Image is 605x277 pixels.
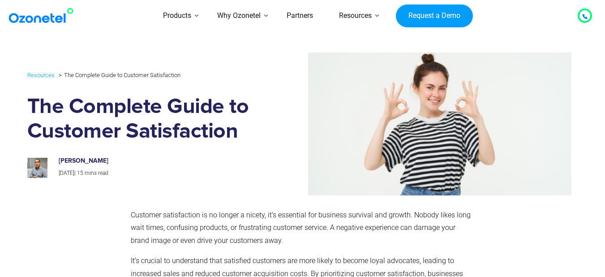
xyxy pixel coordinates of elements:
li: The Complete Guide to Customer Satisfaction [56,69,180,81]
h6: [PERSON_NAME] [59,157,248,165]
span: mins read [85,170,108,176]
p: | [59,169,248,178]
span: 15 [77,170,83,176]
h1: The Complete Guide to Customer Satisfaction [27,95,257,144]
img: prashanth-kancherla_avatar-200x200.jpeg [27,158,47,178]
span: [DATE] [59,170,74,176]
a: Request a Demo [396,4,472,28]
a: Resources [27,70,55,80]
p: Customer satisfaction is no longer a nicety, it’s essential for business survival and growth. Nob... [131,209,471,247]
